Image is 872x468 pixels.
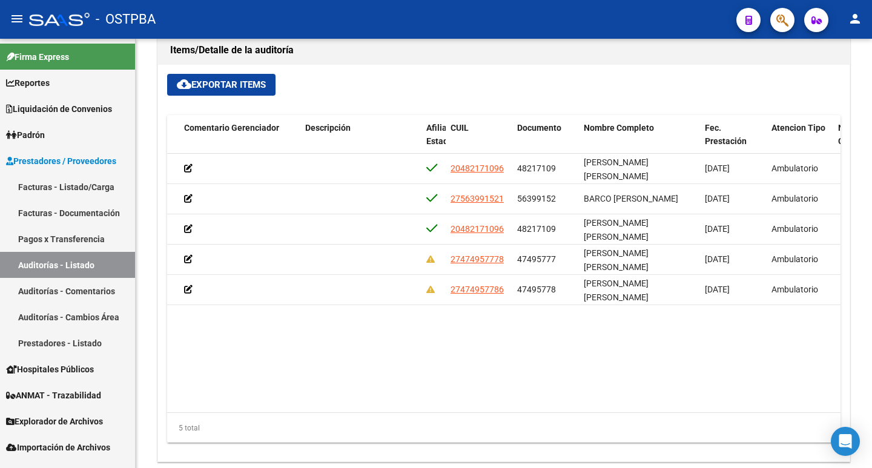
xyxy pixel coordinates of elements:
span: Importación de Archivos [6,441,110,454]
span: 20482171096 [451,224,504,234]
datatable-header-cell: Nombre Completo [579,115,700,168]
span: [PERSON_NAME] [PERSON_NAME] [584,278,649,302]
span: Reportes [6,76,50,90]
span: [DATE] [705,224,730,234]
span: 27474957786 [451,285,504,294]
div: Open Intercom Messenger [831,427,860,456]
h1: Items/Detalle de la auditoría [170,41,837,60]
span: Descripción [305,123,351,133]
mat-icon: menu [10,12,24,26]
span: [DATE] [705,163,730,173]
span: Explorador de Archivos [6,415,103,428]
span: BARCO [PERSON_NAME] [584,194,678,203]
span: 20482171096 [451,163,504,173]
span: Firma Express [6,50,69,64]
span: [PERSON_NAME] [PERSON_NAME] [584,218,649,242]
span: 47495778 [517,285,556,294]
span: Padrón [6,128,45,142]
datatable-header-cell: Documento [512,115,579,168]
span: 48217109 [517,163,556,173]
span: 48217109 [517,224,556,234]
mat-icon: person [848,12,862,26]
datatable-header-cell: Descripción [300,115,421,168]
span: Prestadores / Proveedores [6,154,116,168]
datatable-header-cell: Afiliado Estado [421,115,446,168]
mat-icon: cloud_download [177,77,191,91]
span: [DATE] [705,285,730,294]
span: Liquidación de Convenios [6,102,112,116]
span: Afiliado Estado [426,123,457,147]
datatable-header-cell: Atencion Tipo [767,115,833,168]
span: Ambulatorio [771,163,818,173]
span: [PERSON_NAME] [PERSON_NAME] [584,157,649,181]
span: 27474957778 [451,254,504,264]
span: ANMAT - Trazabilidad [6,389,101,402]
span: Documento [517,123,561,133]
span: - OSTPBA [96,6,156,33]
span: Ambulatorio [771,254,818,264]
span: Exportar Items [177,79,266,90]
datatable-header-cell: CUIL [446,115,512,168]
span: CUIL [451,123,469,133]
span: [DATE] [705,194,730,203]
datatable-header-cell: Comentario Gerenciador [179,115,300,168]
button: Exportar Items [167,74,276,96]
span: Hospitales Públicos [6,363,94,376]
span: Nombre Completo [584,123,654,133]
span: Ambulatorio [771,224,818,234]
span: [DATE] [705,254,730,264]
span: 47495777 [517,254,556,264]
span: [PERSON_NAME] [PERSON_NAME] [584,248,649,272]
span: 56399152 [517,194,556,203]
span: Ambulatorio [771,194,818,203]
span: Atencion Tipo [771,123,825,133]
span: Fec. Prestación [705,123,747,147]
span: Comentario Gerenciador [184,123,279,133]
span: 27563991521 [451,194,504,203]
div: 5 total [167,413,841,443]
datatable-header-cell: Fec. Prestación [700,115,767,168]
span: Ambulatorio [771,285,818,294]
